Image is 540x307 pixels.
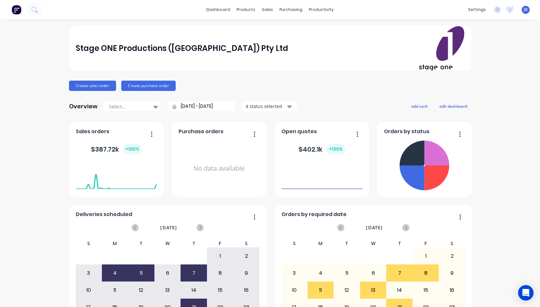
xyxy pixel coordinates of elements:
div: M [308,240,334,247]
div: T [181,240,207,247]
span: Purchase orders [179,128,223,135]
div: $ 402.1k [299,144,345,154]
div: 10 [281,282,307,298]
div: Open Intercom Messenger [518,285,534,301]
img: Factory [12,5,21,15]
div: products [233,5,259,15]
div: No data available [179,138,260,199]
div: 7 [181,265,207,281]
div: + 100 % [123,144,142,154]
div: 7 [387,265,412,281]
span: Open quotes [281,128,317,135]
button: Create purchase order [121,81,176,91]
div: 3 [281,265,307,281]
div: 6 [155,265,181,281]
img: Stage ONE Productions (VIC) Pty Ltd [419,26,464,71]
div: 16 [439,282,465,298]
span: [DATE] [160,224,177,231]
button: edit dashboard [435,102,471,110]
div: 9 [233,265,259,281]
div: S [75,240,102,247]
div: S [439,240,465,247]
div: 1 [207,248,233,264]
span: Sales orders [76,128,109,135]
div: 11 [308,282,334,298]
div: 6 [360,265,386,281]
div: F [413,240,439,247]
div: F [207,240,233,247]
div: W [360,240,387,247]
div: 14 [181,282,207,298]
div: 8 [207,265,233,281]
div: Overview [69,100,98,113]
div: 1 [413,248,439,264]
div: 4 [102,265,128,281]
div: T [386,240,413,247]
div: + 100 % [326,144,345,154]
div: purchasing [276,5,306,15]
div: 9 [439,265,465,281]
div: 13 [360,282,386,298]
div: 5 [334,265,360,281]
span: [DATE] [366,224,383,231]
div: 4 [308,265,334,281]
div: 10 [76,282,102,298]
div: 5 [128,265,154,281]
span: Deliveries scheduled [76,211,132,218]
div: T [334,240,360,247]
div: T [128,240,154,247]
button: Create sales order [69,81,116,91]
div: Stage ONE Productions ([GEOGRAPHIC_DATA]) Pty Ltd [76,42,288,55]
div: 3 [76,265,102,281]
div: $ 387.72k [91,144,142,154]
div: 2 [439,248,465,264]
button: 4 status selected [242,102,297,111]
div: 13 [155,282,181,298]
div: S [281,240,308,247]
div: 16 [233,282,259,298]
div: W [154,240,181,247]
span: JK [524,7,528,13]
button: add card [407,102,431,110]
div: 11 [102,282,128,298]
span: Orders by status [384,128,429,135]
div: 15 [413,282,439,298]
div: settings [465,5,489,15]
div: 4 status selected [246,103,286,110]
a: dashboard [203,5,233,15]
div: 12 [128,282,154,298]
div: 15 [207,282,233,298]
div: S [233,240,260,247]
div: M [102,240,128,247]
div: 12 [334,282,360,298]
div: 14 [387,282,412,298]
div: 2 [233,248,259,264]
div: sales [259,5,276,15]
div: productivity [306,5,337,15]
div: 8 [413,265,439,281]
